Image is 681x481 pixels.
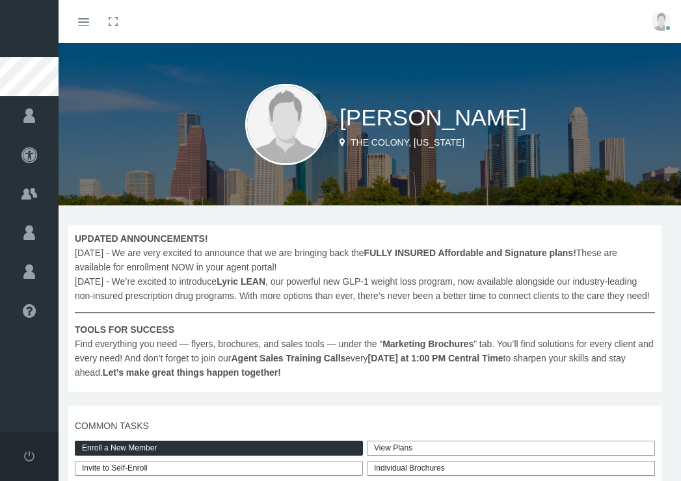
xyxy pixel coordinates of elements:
[217,276,265,287] b: Lyric LEAN
[75,233,208,244] b: UPDATED ANNOUNCEMENTS!
[75,461,363,476] a: Invite to Self-Enroll
[367,441,655,456] a: View Plans
[367,461,655,476] div: Individual Brochures
[351,137,464,148] span: THE COLONY, [US_STATE]
[340,105,527,130] span: [PERSON_NAME]
[652,12,671,31] img: user-placeholder.jpg
[232,353,346,363] b: Agent Sales Training Calls
[103,367,281,378] b: Let’s make great things happen together!
[75,441,363,456] a: Enroll a New Member
[382,339,474,349] b: Marketing Brochures
[75,324,174,335] b: TOOLS FOR SUCCESS
[364,248,576,258] b: FULLY INSURED Affordable and Signature plans!
[368,353,503,363] b: [DATE] at 1:00 PM Central Time
[75,231,655,380] span: [DATE] - We are very excited to announce that we are bringing back the These are available for en...
[75,419,655,433] span: COMMON TASKS
[245,84,327,165] img: user-placeholder.jpg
